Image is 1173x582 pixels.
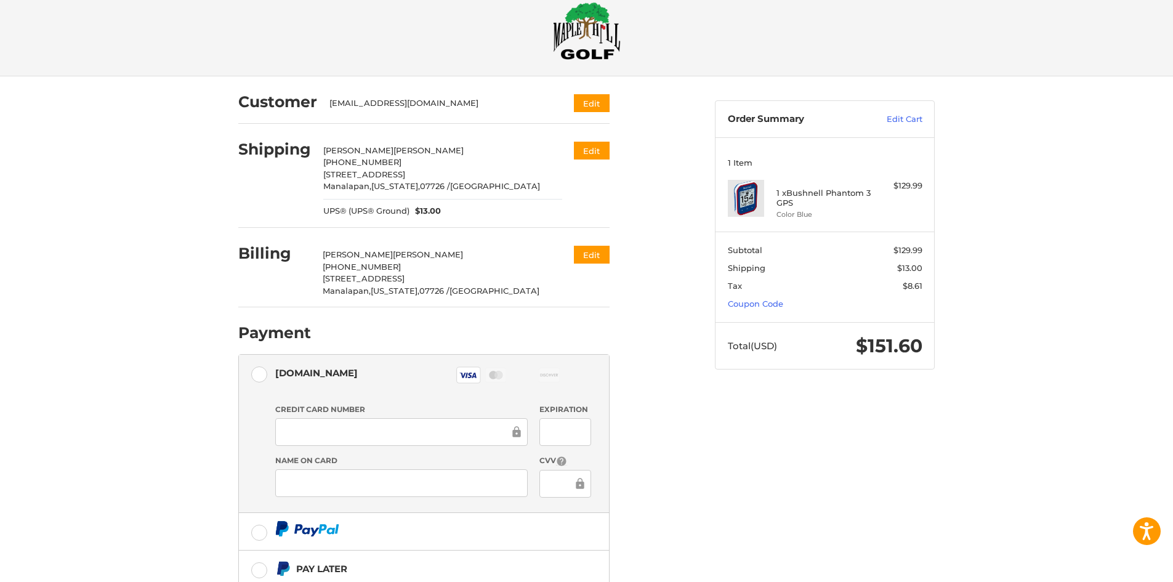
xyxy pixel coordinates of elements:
[323,181,371,191] span: Manalapan,
[371,286,419,296] span: [US_STATE],
[449,286,539,296] span: [GEOGRAPHIC_DATA]
[323,273,405,283] span: [STREET_ADDRESS]
[776,188,871,208] h4: 1 x Bushnell Phantom 3 GPS
[574,142,610,160] button: Edit
[574,94,610,112] button: Edit
[238,323,311,342] h2: Payment
[393,249,463,259] span: [PERSON_NAME]
[323,262,401,272] span: [PHONE_NUMBER]
[856,334,922,357] span: $151.60
[238,140,311,159] h2: Shipping
[553,2,621,60] img: Maple Hill Golf
[1071,549,1173,582] iframe: Google Customer Reviews
[776,209,871,220] li: Color Blue
[275,455,528,466] label: Name on Card
[574,246,610,264] button: Edit
[238,92,317,111] h2: Customer
[275,363,358,383] div: [DOMAIN_NAME]
[323,205,409,217] span: UPS® (UPS® Ground)
[275,404,528,415] label: Credit Card Number
[539,455,591,467] label: CVV
[728,281,742,291] span: Tax
[860,113,922,126] a: Edit Cart
[296,559,532,579] div: Pay Later
[275,521,339,536] img: PayPal icon
[409,205,441,217] span: $13.00
[539,404,591,415] label: Expiration
[275,561,291,576] img: Pay Later icon
[419,286,449,296] span: 07726 /
[323,145,393,155] span: [PERSON_NAME]
[728,263,765,273] span: Shipping
[323,249,393,259] span: [PERSON_NAME]
[893,245,922,255] span: $129.99
[728,245,762,255] span: Subtotal
[420,181,450,191] span: 07726 /
[323,157,401,167] span: [PHONE_NUMBER]
[874,180,922,192] div: $129.99
[329,97,550,110] div: [EMAIL_ADDRESS][DOMAIN_NAME]
[897,263,922,273] span: $13.00
[728,340,777,352] span: Total (USD)
[903,281,922,291] span: $8.61
[450,181,540,191] span: [GEOGRAPHIC_DATA]
[728,299,783,309] a: Coupon Code
[728,158,922,168] h3: 1 Item
[728,113,860,126] h3: Order Summary
[371,181,420,191] span: [US_STATE],
[323,286,371,296] span: Manalapan,
[238,244,310,263] h2: Billing
[323,169,405,179] span: [STREET_ADDRESS]
[393,145,464,155] span: [PERSON_NAME]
